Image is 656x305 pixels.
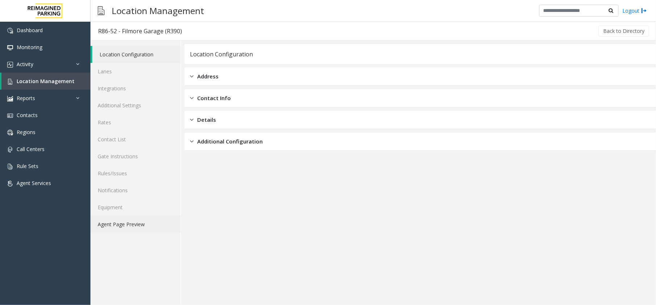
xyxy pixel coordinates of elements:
span: Location Management [17,78,75,85]
img: 'icon' [7,130,13,136]
span: Contacts [17,112,38,119]
span: Agent Services [17,180,51,186]
a: Contact List [90,131,181,148]
a: Integrations [90,80,181,97]
img: 'icon' [7,113,13,119]
span: Activity [17,61,33,68]
span: Rule Sets [17,163,38,169]
img: 'icon' [7,28,13,34]
span: Reports [17,95,35,102]
a: Rates [90,114,181,131]
span: Address [197,72,219,81]
img: 'icon' [7,45,13,51]
img: pageIcon [98,2,105,20]
a: Location Configuration [92,46,181,63]
span: Dashboard [17,27,43,34]
span: Additional Configuration [197,137,263,146]
img: closed [190,116,194,124]
div: Location Configuration [190,50,253,59]
span: Contact Info [197,94,231,102]
span: Details [197,116,216,124]
img: 'icon' [7,147,13,152]
a: Lanes [90,63,181,80]
a: Gate Instructions [90,148,181,165]
div: R86-52 - Filmore Garage (R390) [98,26,182,36]
span: Call Centers [17,146,45,152]
img: closed [190,137,194,146]
img: closed [190,94,194,102]
img: 'icon' [7,181,13,186]
img: 'icon' [7,96,13,102]
img: 'icon' [7,164,13,169]
a: Additional Settings [90,97,181,114]
img: 'icon' [7,79,13,85]
h3: Location Management [108,2,208,20]
button: Back to Directory [598,26,649,36]
img: 'icon' [7,62,13,68]
a: Logout [622,7,647,14]
img: closed [190,72,194,81]
a: Agent Page Preview [90,216,181,233]
a: Equipment [90,199,181,216]
a: Notifications [90,182,181,199]
a: Location Management [1,73,90,90]
span: Regions [17,129,35,136]
span: Monitoring [17,44,42,51]
img: logout [641,7,647,14]
a: Rules/Issues [90,165,181,182]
